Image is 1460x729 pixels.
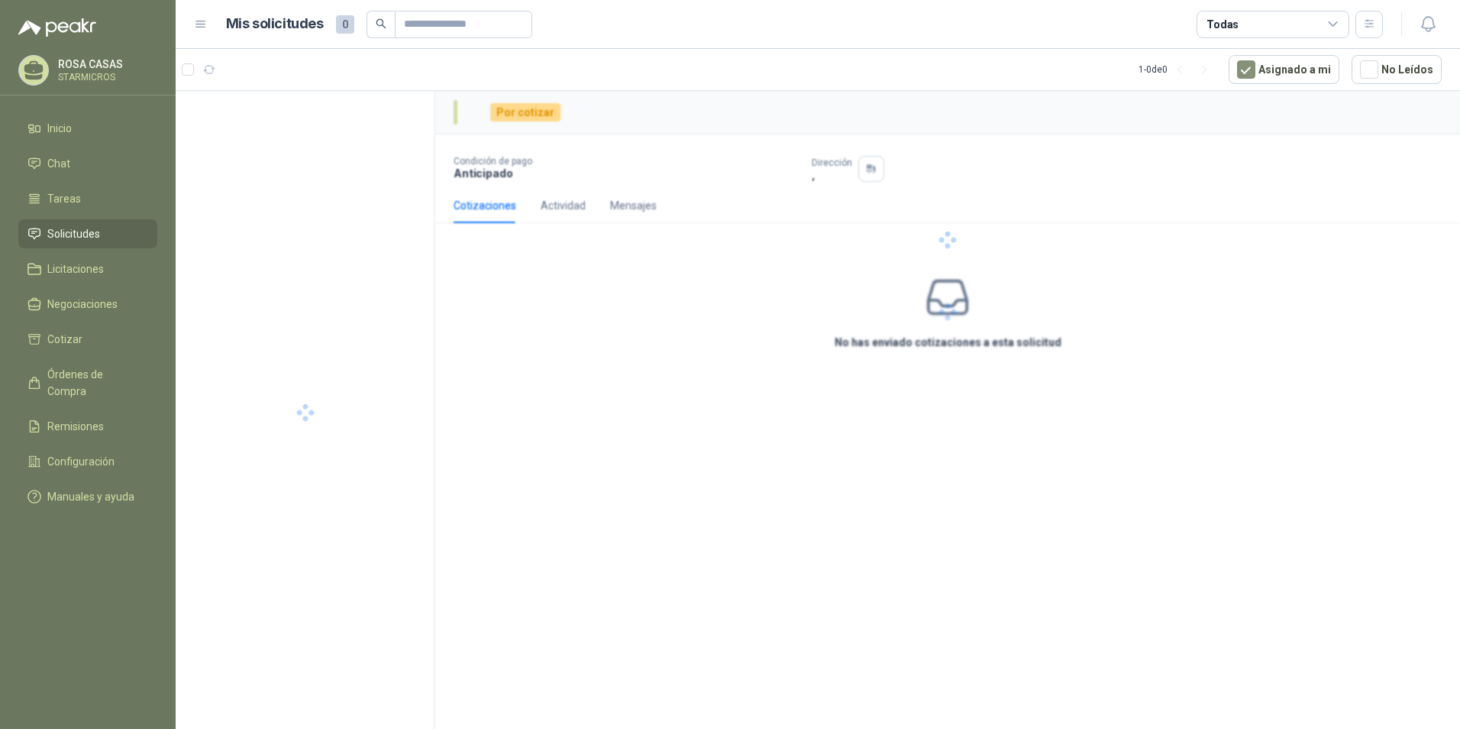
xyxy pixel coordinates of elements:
[18,254,157,283] a: Licitaciones
[1229,55,1339,84] button: Asignado a mi
[47,120,72,137] span: Inicio
[1139,57,1216,82] div: 1 - 0 de 0
[47,155,70,172] span: Chat
[376,18,386,29] span: search
[47,190,81,207] span: Tareas
[47,225,100,242] span: Solicitudes
[226,13,324,35] h1: Mis solicitudes
[58,59,153,70] p: ROSA CASAS
[47,418,104,435] span: Remisiones
[47,366,143,400] span: Órdenes de Compra
[47,453,115,470] span: Configuración
[336,15,354,34] span: 0
[18,219,157,248] a: Solicitudes
[1206,16,1239,33] div: Todas
[47,261,104,277] span: Licitaciones
[18,412,157,441] a: Remisiones
[18,447,157,476] a: Configuración
[18,18,96,37] img: Logo peakr
[1352,55,1442,84] button: No Leídos
[18,360,157,406] a: Órdenes de Compra
[18,482,157,511] a: Manuales y ayuda
[18,325,157,354] a: Cotizar
[47,488,134,505] span: Manuales y ayuda
[18,184,157,213] a: Tareas
[18,290,157,319] a: Negociaciones
[47,331,82,348] span: Cotizar
[47,296,118,313] span: Negociaciones
[58,73,153,82] p: STARMICROS
[18,149,157,178] a: Chat
[18,114,157,143] a: Inicio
